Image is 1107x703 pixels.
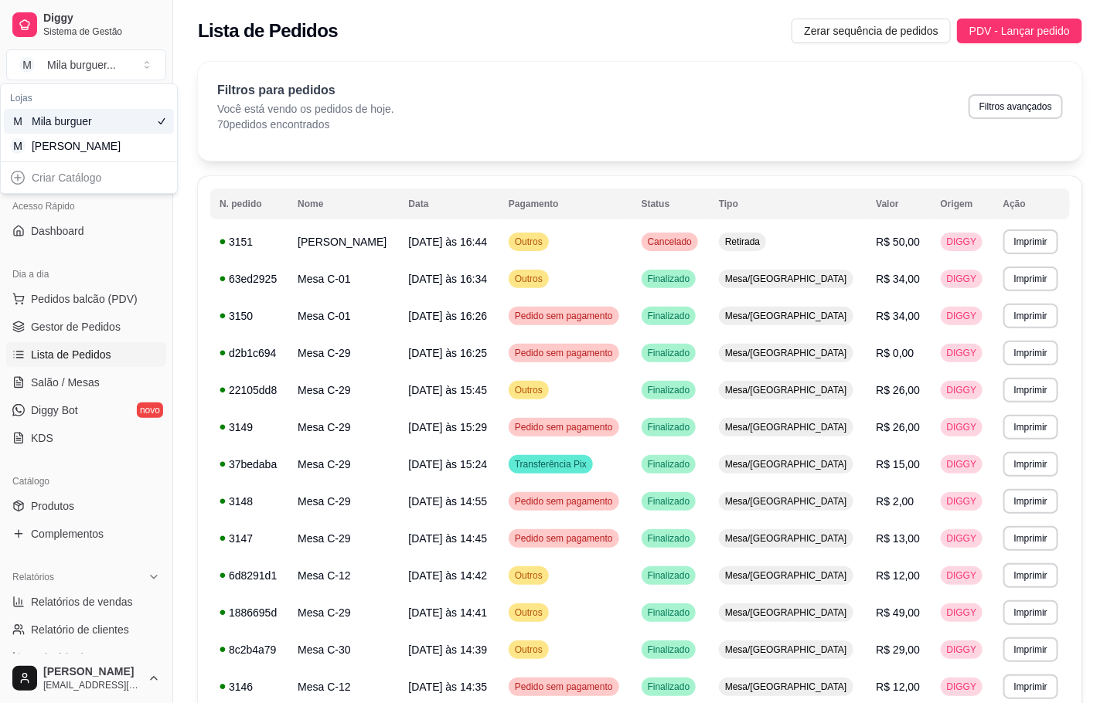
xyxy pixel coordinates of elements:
span: Finalizado [645,384,693,396]
button: Imprimir [1003,674,1058,699]
button: Imprimir [1003,378,1058,402]
span: DIGGY [944,532,980,545]
div: Mila burguer ... [47,57,116,73]
span: Produtos [31,498,74,514]
span: [DATE] às 16:26 [409,310,488,322]
span: DIGGY [944,495,980,508]
span: Zerar sequência de pedidos [804,22,938,39]
div: Acesso Rápido [6,194,166,219]
span: Pedido sem pagamento [512,495,616,508]
span: [DATE] às 15:45 [409,384,488,396]
td: Mesa C-12 [288,557,399,594]
a: DiggySistema de Gestão [6,6,166,43]
span: R$ 29,00 [876,644,920,656]
span: R$ 2,00 [876,495,914,508]
p: Filtros para pedidos [217,81,394,100]
div: 3147 [220,531,279,546]
span: Pedido sem pagamento [512,421,616,433]
p: 70 pedidos encontrados [217,117,394,132]
td: Mesa C-30 [288,631,399,668]
span: [DATE] às 15:24 [409,458,488,470]
button: Imprimir [1003,526,1058,551]
span: R$ 0,00 [876,347,914,359]
td: Mesa C-29 [288,594,399,631]
span: Finalizado [645,273,693,285]
span: R$ 12,00 [876,569,920,582]
span: Retirada [722,236,763,248]
span: Salão / Mesas [31,375,100,390]
div: 3151 [220,234,279,250]
span: [DATE] às 16:25 [409,347,488,359]
span: Finalizado [645,458,693,470]
span: M [10,114,26,129]
span: Cancelado [645,236,695,248]
span: Complementos [31,526,104,542]
span: DIGGY [944,458,980,470]
span: Mesa/[GEOGRAPHIC_DATA] [722,347,850,359]
button: Imprimir [1003,563,1058,588]
span: Outros [512,569,546,582]
a: Produtos [6,494,166,518]
span: M [10,138,26,154]
div: Mila burguer [32,114,101,129]
a: Relatório de clientes [6,617,166,642]
span: [DATE] às 15:29 [409,421,488,433]
span: [DATE] às 14:45 [409,532,488,545]
a: Salão / Mesas [6,370,166,395]
button: Imprimir [1003,267,1058,291]
span: Finalizado [645,681,693,693]
span: Relatório de clientes [31,622,129,637]
td: Mesa C-29 [288,520,399,557]
span: Outros [512,644,546,656]
span: Pedido sem pagamento [512,532,616,545]
span: DIGGY [944,421,980,433]
span: Pedido sem pagamento [512,681,616,693]
th: Nome [288,188,399,219]
div: 8c2b4a79 [220,642,279,657]
span: Finalizado [645,495,693,508]
span: Mesa/[GEOGRAPHIC_DATA] [722,421,850,433]
div: 63ed2925 [220,271,279,287]
a: Relatórios de vendas [6,589,166,614]
div: d2b1c694 [220,345,279,361]
div: 3149 [220,419,279,435]
a: Relatório de mesas [6,645,166,670]
span: Lista de Pedidos [31,347,111,362]
span: Relatório de mesas [31,650,124,665]
button: Imprimir [1003,341,1058,365]
h2: Lista de Pedidos [198,19,338,43]
div: Suggestions [1,84,177,161]
span: Pedidos balcão (PDV) [31,291,138,307]
span: R$ 12,00 [876,681,920,693]
span: Finalizado [645,569,693,582]
span: DIGGY [944,347,980,359]
span: Outros [512,606,546,619]
span: M [19,57,35,73]
button: [PERSON_NAME][EMAIL_ADDRESS][DOMAIN_NAME] [6,660,166,697]
span: DIGGY [944,681,980,693]
span: Mesa/[GEOGRAPHIC_DATA] [722,495,850,508]
td: Mesa C-29 [288,483,399,520]
td: Mesa C-01 [288,297,399,335]
td: Mesa C-29 [288,409,399,446]
td: [PERSON_NAME] [288,223,399,260]
span: [DATE] às 14:55 [409,495,488,508]
span: PDV - Lançar pedido [969,22,1070,39]
span: Diggy Bot [31,402,78,418]
span: Mesa/[GEOGRAPHIC_DATA] [722,458,850,470]
span: DIGGY [944,273,980,285]
p: Você está vendo os pedidos de hoje. [217,101,394,117]
span: R$ 26,00 [876,421,920,433]
a: Gestor de Pedidos [6,314,166,339]
div: 3150 [220,308,279,324]
span: [DATE] às 14:39 [409,644,488,656]
span: DIGGY [944,310,980,322]
span: DIGGY [944,384,980,396]
button: Imprimir [1003,600,1058,625]
span: Finalizado [645,310,693,322]
span: Mesa/[GEOGRAPHIC_DATA] [722,606,850,619]
span: Finalizado [645,347,693,359]
span: R$ 13,00 [876,532,920,545]
span: Mesa/[GEOGRAPHIC_DATA] [722,532,850,545]
a: Diggy Botnovo [6,398,166,423]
